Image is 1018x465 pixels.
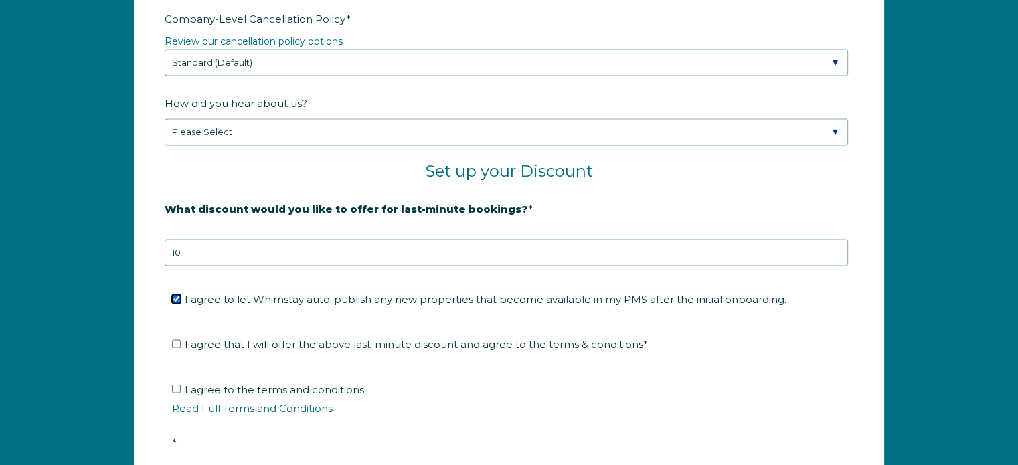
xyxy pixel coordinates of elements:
a: Read Full Terms and Conditions [172,401,333,414]
strong: 20% is recommended, minimum of 10% [165,225,374,238]
span: I agree that I will offer the above last-minute discount and agree to the terms & conditions [185,338,648,351]
input: I agree to the terms and conditionsRead Full Terms and Conditions* [172,384,181,393]
input: I agree that I will offer the above last-minute discount and agree to the terms & conditions* [172,339,181,348]
span: How did you hear about us? [165,93,307,114]
span: Company-Level Cancellation Policy [165,9,346,29]
a: Review our cancellation policy options [165,35,343,48]
span: I agree to let Whimstay auto-publish any new properties that become available in my PMS after the... [185,293,786,306]
strong: What discount would you like to offer for last-minute bookings? [165,203,528,215]
input: I agree to let Whimstay auto-publish any new properties that become available in my PMS after the... [172,294,181,303]
span: Set up your Discount [425,161,593,181]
